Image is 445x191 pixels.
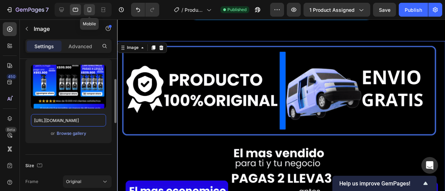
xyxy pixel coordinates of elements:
span: Original [66,179,81,185]
button: Original [63,175,112,188]
span: Save [379,7,390,13]
div: 450 [7,74,17,79]
button: Save [373,3,396,17]
button: Show survey - Help us improve GemPages! [339,179,430,188]
span: / [181,6,183,14]
span: Help us improve GemPages! [339,180,421,187]
p: Image [34,25,93,33]
div: Size [25,161,44,171]
div: Publish [405,6,422,14]
div: Browse gallery [57,130,86,137]
p: 7 [46,6,49,14]
label: Frame [25,179,38,185]
p: Advanced [68,43,92,50]
iframe: Design area [117,19,445,191]
button: 7 [3,3,52,17]
div: Open Intercom Messenger [421,157,438,174]
span: Product Page - [DATE] 20:14:36 [185,6,204,14]
div: Beta [5,127,17,132]
input: https://example.com/image.jpg [31,114,106,127]
p: Settings [34,43,54,50]
img: preview-image [31,65,106,108]
button: Browse gallery [56,130,87,137]
div: Undo/Redo [131,3,159,17]
span: Published [227,7,246,13]
button: Publish [399,3,428,17]
span: or [51,129,55,138]
span: 1 product assigned [309,6,355,14]
button: 1 product assigned [304,3,370,17]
